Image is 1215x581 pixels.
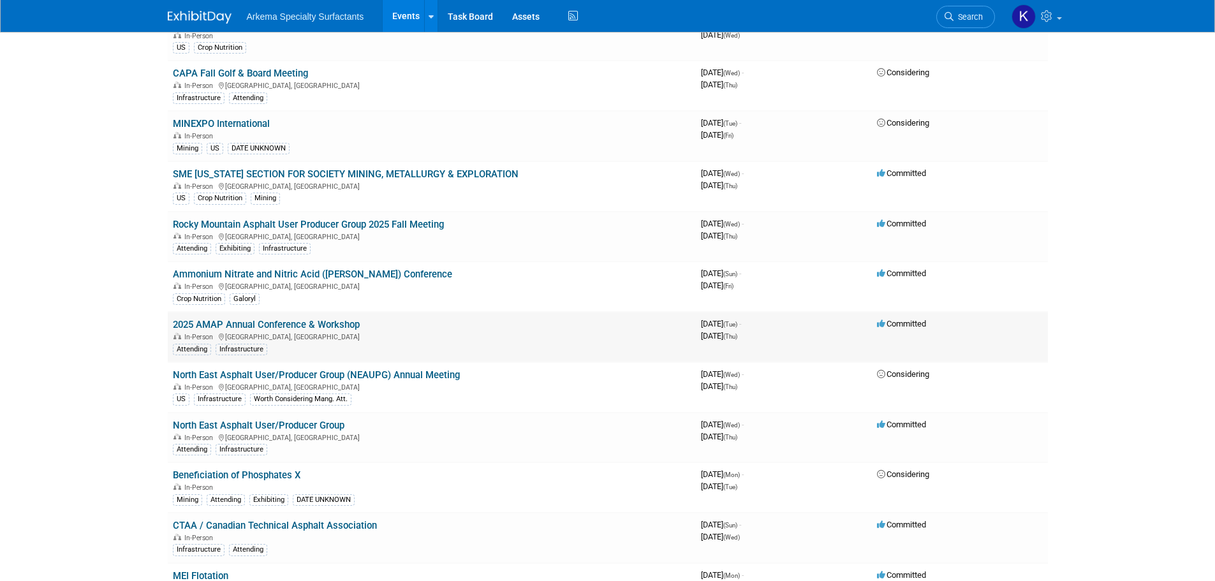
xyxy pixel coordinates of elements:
span: Committed [877,168,926,178]
div: Crop Nutrition [173,293,225,305]
span: [DATE] [701,231,737,240]
a: SME [US_STATE] SECTION FOR SOCIETY MINING, METALLURGY & EXPLORATION [173,168,519,180]
span: (Tue) [723,483,737,490]
div: Galoryl [230,293,260,305]
img: In-Person Event [173,132,181,138]
span: Committed [877,219,926,228]
span: Search [954,12,983,22]
span: Considering [877,369,929,379]
div: DATE UNKNOWN [228,143,290,154]
span: [DATE] [701,469,744,479]
div: Worth Considering Mang. Att. [250,393,351,405]
div: [GEOGRAPHIC_DATA], [GEOGRAPHIC_DATA] [173,331,691,341]
div: Attending [173,344,211,355]
img: In-Person Event [173,32,181,38]
a: Beneficiation of Phosphates X [173,469,300,481]
a: Rocky Mountain Asphalt User Producer Group 2025 Fall Meeting [173,219,444,230]
div: [GEOGRAPHIC_DATA], [GEOGRAPHIC_DATA] [173,180,691,191]
span: - [739,319,741,328]
span: Committed [877,268,926,278]
div: Infrastructure [259,243,311,254]
div: Exhibiting [249,494,288,506]
span: [DATE] [701,219,744,228]
span: In-Person [184,182,217,191]
span: Considering [877,469,929,479]
div: Attending [173,444,211,455]
span: (Thu) [723,82,737,89]
span: - [742,369,744,379]
div: US [207,143,223,154]
span: [DATE] [701,68,744,77]
span: (Thu) [723,434,737,441]
span: In-Person [184,233,217,241]
span: In-Person [184,32,217,40]
div: Infrastructure [194,393,246,405]
span: [DATE] [701,30,740,40]
span: (Wed) [723,170,740,177]
span: - [739,520,741,529]
div: [GEOGRAPHIC_DATA], [GEOGRAPHIC_DATA] [173,281,691,291]
div: Attending [173,243,211,254]
div: Crop Nutrition [194,193,246,204]
span: - [742,570,744,580]
img: In-Person Event [173,233,181,239]
span: (Wed) [723,32,740,39]
span: In-Person [184,132,217,140]
span: In-Person [184,82,217,90]
span: (Fri) [723,283,733,290]
span: Committed [877,520,926,529]
div: Attending [207,494,245,506]
a: CAPA Fall Golf & Board Meeting [173,68,308,79]
span: [DATE] [701,168,744,178]
span: (Thu) [723,383,737,390]
span: [DATE] [701,520,741,529]
span: [DATE] [701,432,737,441]
span: [DATE] [701,268,741,278]
span: [DATE] [701,281,733,290]
span: In-Person [184,483,217,492]
div: Infrastructure [173,92,225,104]
div: Infrastructure [216,444,267,455]
span: Arkema Specialty Surfactants [247,11,364,22]
span: In-Person [184,383,217,392]
span: - [739,268,741,278]
div: Attending [229,92,267,104]
span: (Wed) [723,371,740,378]
span: - [742,469,744,479]
div: Mining [173,143,202,154]
span: - [742,219,744,228]
div: US [173,42,189,54]
a: MINEXPO International [173,118,270,129]
div: Mining [251,193,280,204]
span: Considering [877,68,929,77]
span: [DATE] [701,130,733,140]
span: (Thu) [723,333,737,340]
span: [DATE] [701,319,741,328]
span: (Sun) [723,522,737,529]
span: In-Person [184,534,217,542]
span: - [742,420,744,429]
span: [DATE] [701,482,737,491]
span: [DATE] [701,331,737,341]
img: In-Person Event [173,534,181,540]
span: (Wed) [723,70,740,77]
span: [DATE] [701,532,740,541]
div: [GEOGRAPHIC_DATA], [GEOGRAPHIC_DATA] [173,80,691,90]
a: 2025 AMAP Annual Conference & Workshop [173,319,360,330]
span: (Fri) [723,132,733,139]
span: (Thu) [723,182,737,189]
div: Infrastructure [216,344,267,355]
a: Search [936,6,995,28]
img: In-Person Event [173,383,181,390]
span: In-Person [184,333,217,341]
span: In-Person [184,434,217,442]
div: Attending [229,544,267,555]
span: (Wed) [723,221,740,228]
img: ExhibitDay [168,11,232,24]
a: North East Asphalt User/Producer Group [173,420,344,431]
img: In-Person Event [173,182,181,189]
span: In-Person [184,283,217,291]
img: In-Person Event [173,483,181,490]
span: [DATE] [701,369,744,379]
span: [DATE] [701,381,737,391]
